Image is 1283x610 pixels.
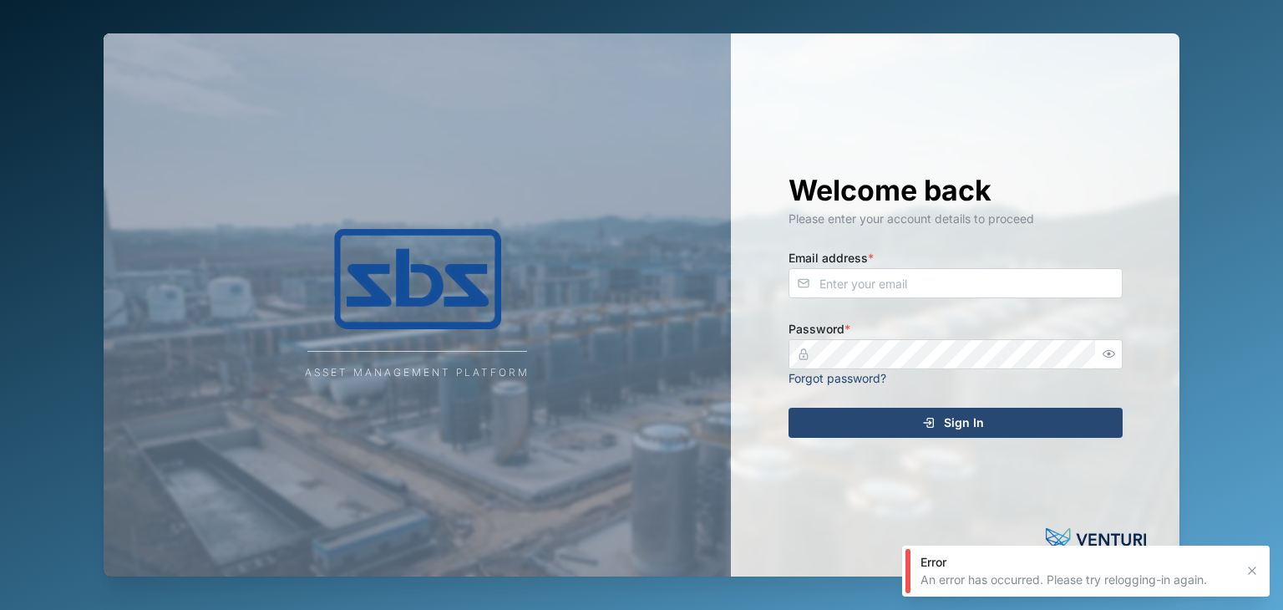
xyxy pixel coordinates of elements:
[920,554,1235,571] div: Error
[789,249,874,267] label: Email address
[305,365,530,381] div: Asset Management Platform
[789,210,1123,228] div: Please enter your account details to proceed
[1046,523,1146,557] img: Powered by: Venturi
[789,172,1123,209] h1: Welcome back
[789,371,886,385] a: Forgot password?
[920,572,1235,588] div: An error has occurred. Please try relogging-in again.
[944,409,984,437] span: Sign In
[251,229,585,329] img: Company Logo
[789,320,850,338] label: Password
[789,408,1123,438] button: Sign In
[789,268,1123,298] input: Enter your email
